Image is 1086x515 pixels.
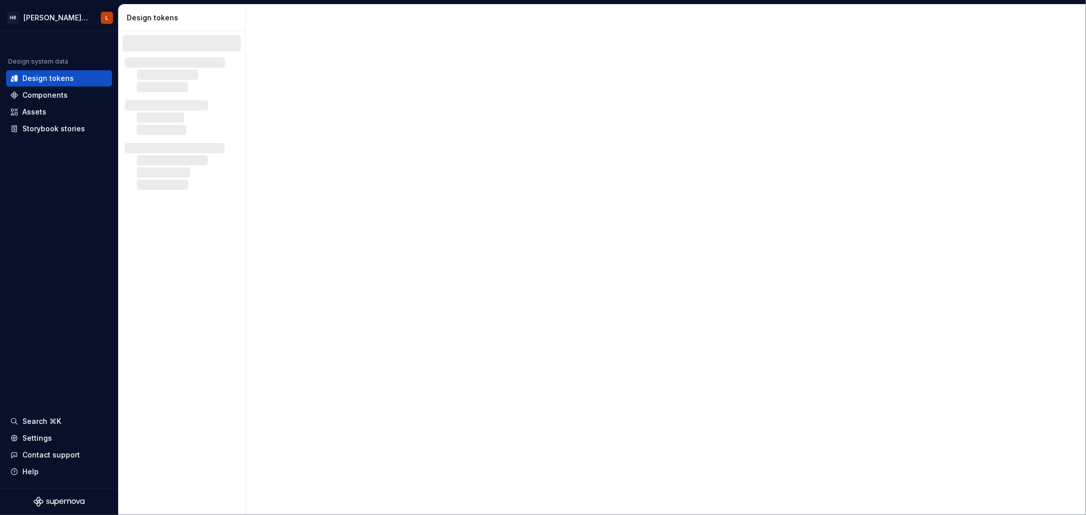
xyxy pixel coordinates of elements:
[127,13,241,23] div: Design tokens
[22,90,68,100] div: Components
[6,104,112,120] a: Assets
[2,7,116,28] button: HR[PERSON_NAME] UI Toolkit (HUT)L
[23,13,89,23] div: [PERSON_NAME] UI Toolkit (HUT)
[8,58,68,66] div: Design system data
[6,413,112,430] button: Search ⌘K
[7,12,19,24] div: HR
[105,14,108,22] div: L
[6,464,112,480] button: Help
[34,497,85,507] svg: Supernova Logo
[22,416,61,426] div: Search ⌘K
[6,121,112,137] a: Storybook stories
[6,447,112,463] button: Contact support
[22,124,85,134] div: Storybook stories
[6,70,112,87] a: Design tokens
[22,73,74,83] div: Design tokens
[22,467,39,477] div: Help
[6,87,112,103] a: Components
[22,450,80,460] div: Contact support
[22,433,52,443] div: Settings
[6,430,112,446] a: Settings
[22,107,46,117] div: Assets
